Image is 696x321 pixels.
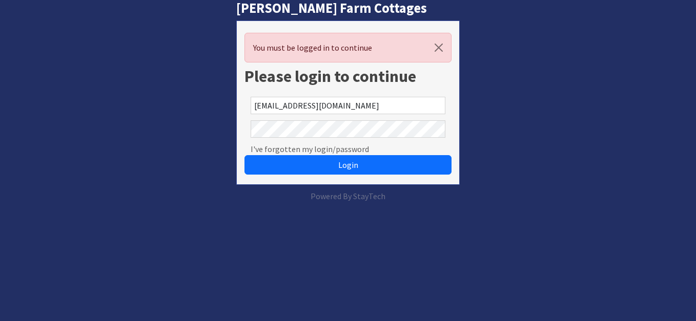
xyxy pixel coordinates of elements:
button: Login [244,155,452,175]
input: Email [251,97,446,114]
div: You must be logged in to continue [244,33,452,62]
span: Login [338,160,358,170]
a: I've forgotten my login/password [251,143,369,155]
p: Powered By StayTech [236,190,460,202]
h1: Please login to continue [244,67,452,86]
